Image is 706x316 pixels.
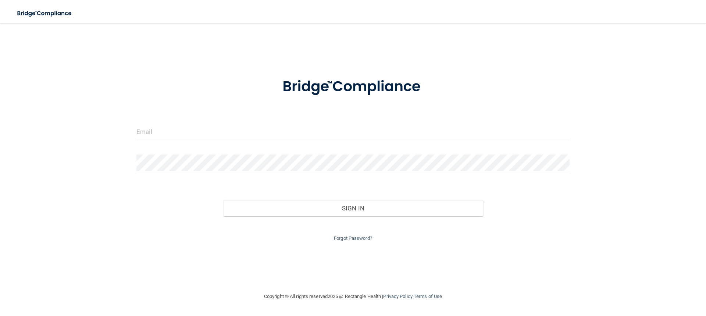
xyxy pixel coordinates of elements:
[414,294,442,299] a: Terms of Use
[383,294,412,299] a: Privacy Policy
[267,68,439,106] img: bridge_compliance_login_screen.278c3ca4.svg
[11,6,79,21] img: bridge_compliance_login_screen.278c3ca4.svg
[219,285,487,308] div: Copyright © All rights reserved 2025 @ Rectangle Health | |
[334,235,372,241] a: Forgot Password?
[136,124,570,140] input: Email
[223,200,483,216] button: Sign In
